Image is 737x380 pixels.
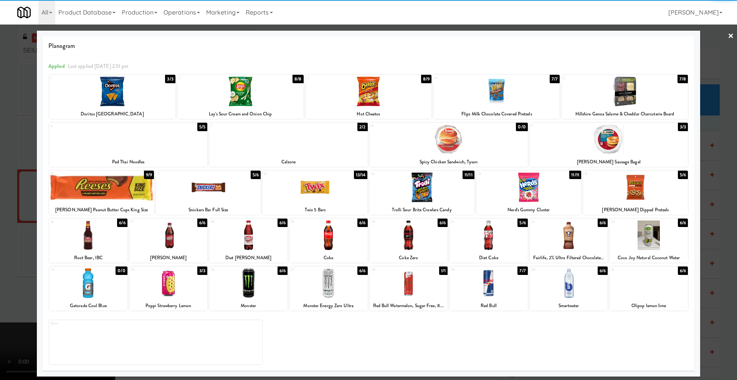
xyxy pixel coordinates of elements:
div: 11/11 [569,171,581,179]
span: Last applied [DATE] 2:51 pm [68,63,129,70]
div: Doritos [GEOGRAPHIC_DATA] [50,109,174,119]
div: 30 [531,266,569,273]
div: 226/6Fairlife, 2% Ultra Filtered Chocolate Milk [530,219,608,263]
div: 18 [211,219,248,225]
div: 236/6Coco Joy Natural Coconut Water [610,219,688,263]
div: 1213/14Twix 5 Bars [263,171,367,215]
div: Root Beer, IBC [50,253,126,263]
div: 155/6[PERSON_NAME] Dipped Pretzels [583,171,688,215]
div: Hillshire Genoa Salame & Cheddar Charcuterie Board [563,109,687,119]
div: Diet Coke [451,253,527,263]
div: Poppi Strawberry Lemon [129,301,208,311]
div: Diet [PERSON_NAME] [209,253,288,263]
div: 11/11 [463,171,474,179]
div: 15 [585,171,636,177]
div: 215/6Diet Coke [449,219,528,263]
div: Gatorade Cool Blue [49,301,127,311]
div: 21 [451,219,489,225]
div: 1411/11Nerd's Gummy Cluster [476,171,581,215]
div: 20 [371,219,409,225]
div: 5/5 [197,123,207,131]
div: Trolli Sour Brite Crawlers Candy [369,205,474,215]
div: 316/6Olipop lemon lime [610,266,688,311]
div: Red Bull [449,301,528,311]
div: Poppi Strawberry Lemon [131,301,207,311]
div: 80/0Spicy Chicken Sandwich, Tyson [370,123,528,167]
div: [PERSON_NAME] Sausage Bagel [531,157,687,167]
div: 6 [51,123,128,129]
div: Spicy Chicken Sandwich, Tyson [370,157,528,167]
div: 23 [611,219,649,225]
div: Nerd's Gummy Cluster [476,205,581,215]
div: 24 [51,266,88,273]
div: 22 [531,219,569,225]
div: 0/0 [516,123,527,131]
div: 240/0Gatorade Cool Blue [49,266,127,311]
span: Planogram [48,40,689,52]
div: 7/8 [678,75,688,83]
div: Flipz Milk Chocolate Covered Pretzels [433,109,560,119]
div: 1311/11Trolli Sour Brite Crawlers Candy [369,171,474,215]
div: 6/6 [278,266,288,275]
div: Extra [51,320,155,327]
div: Pad Thai Noodles [49,157,207,167]
div: 5/6 [678,171,688,179]
div: 5/6 [251,171,261,179]
div: Calzone [210,157,366,167]
div: 6/6 [438,219,448,227]
div: 5 [563,75,625,81]
div: Twix 5 Bars [263,205,367,215]
div: 6/6 [598,219,608,227]
div: 206/6Coke Zero [370,219,448,263]
div: 16 [51,219,88,225]
div: 72/2Calzone [209,123,367,167]
div: 28/8Lay's Sour Cream and Onion Chip [177,75,304,119]
div: 3/3 [678,123,688,131]
div: 8/8 [292,75,303,83]
div: 6/6 [357,266,367,275]
div: 186/6Diet [PERSON_NAME] [209,219,288,263]
div: Olipop lemon lime [611,301,687,311]
div: 2/2 [357,123,367,131]
div: 6/6 [678,266,688,275]
div: 6/6 [197,219,207,227]
div: [PERSON_NAME] Peanut Butter Cups King Size [49,205,154,215]
div: [PERSON_NAME] Sausage Bagel [530,157,688,167]
div: 297/7Red Bull [449,266,528,311]
div: Red Bull Watermelon, Sugar Free, 8.4 fl oz [370,301,448,311]
div: 5/6 [517,219,527,227]
div: 6/6 [678,219,688,227]
div: Extra [49,320,262,364]
div: 176/6[PERSON_NAME] [129,219,208,263]
div: Pad Thai Noodles [50,157,206,167]
div: Coke Zero [371,253,447,263]
div: 306/6Smartwater [530,266,608,311]
div: Gatorade Cool Blue [50,301,126,311]
div: 6/6 [278,219,288,227]
div: 4 [435,75,496,81]
div: 6/6 [117,219,127,227]
div: 253/3Poppi Strawberry Lemon [129,266,208,311]
div: [PERSON_NAME] Dipped Pretzels [583,205,688,215]
div: Calzone [209,157,367,167]
div: Red Bull Watermelon, Sugar Free, 8.4 fl oz [371,301,447,311]
div: Monster Energy Zero Ultra [291,301,367,311]
div: Root Beer, IBC [49,253,127,263]
div: 109/9[PERSON_NAME] Peanut Butter Cups King Size [49,171,154,215]
div: Twix 5 Bars [264,205,366,215]
div: Olipop lemon lime [610,301,688,311]
div: Monster [210,301,286,311]
div: 2 [179,75,240,81]
div: 9 [531,123,609,129]
div: Flipz Milk Chocolate Covered Pretzels [435,109,559,119]
div: Monster Energy Zero Ultra [289,301,368,311]
div: Coke [289,253,368,263]
div: Spicy Chicken Sandwich, Tyson [371,157,527,167]
div: Lay's Sour Cream and Onion Chip [178,109,302,119]
div: 0/0 [116,266,127,275]
div: Nerd's Gummy Cluster [478,205,580,215]
div: 27 [291,266,329,273]
div: [PERSON_NAME] [129,253,208,263]
div: Hillshire Genoa Salame & Cheddar Charcuterie Board [562,109,688,119]
div: 276/6Monster Energy Zero Ultra [289,266,368,311]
